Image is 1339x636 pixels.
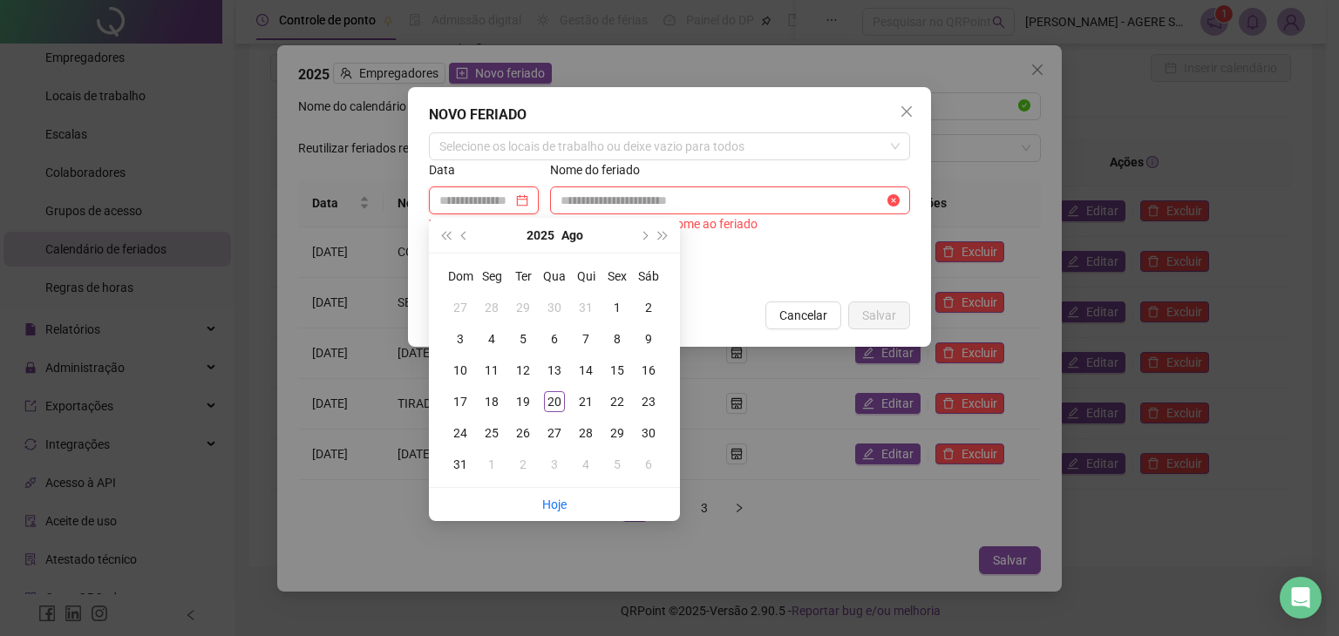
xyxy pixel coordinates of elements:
button: super-prev-year [436,218,455,253]
div: 16 [638,360,659,381]
button: Salvar [848,301,910,329]
td: 2025-08-20 [539,386,570,417]
td: 2025-08-22 [602,386,633,417]
td: 2025-08-01 [602,292,633,323]
td: 2025-08-18 [476,386,507,417]
th: Sáb [633,260,664,292]
div: 29 [607,423,628,443]
td: 2025-09-03 [539,449,570,480]
span: Cancelar [779,306,827,325]
th: Qua [539,260,570,292]
div: 27 [450,297,471,318]
button: super-next-year [654,218,673,253]
div: 31 [575,297,596,318]
div: 18 [481,391,502,412]
td: 2025-07-27 [445,292,476,323]
div: 19 [513,391,534,412]
td: 2025-08-07 [570,323,602,355]
div: 5 [513,328,534,349]
button: year panel [527,218,554,253]
button: Cancelar [765,301,841,329]
td: 2025-08-28 [570,417,602,449]
td: 2025-09-02 [507,449,539,480]
div: 22 [607,391,628,412]
td: 2025-08-31 [445,449,476,480]
div: Você deve atribuir uma data válida antes de salvar [429,214,547,272]
td: 2025-08-16 [633,355,664,386]
div: 6 [638,454,659,475]
td: 2025-08-27 [539,417,570,449]
div: 28 [575,423,596,443]
button: prev-year [455,218,474,253]
div: 4 [575,454,596,475]
button: month panel [561,218,583,253]
div: 27 [544,423,565,443]
td: 2025-07-30 [539,292,570,323]
td: 2025-08-06 [539,323,570,355]
th: Seg [476,260,507,292]
td: 2025-08-15 [602,355,633,386]
td: 2025-07-29 [507,292,539,323]
a: Hoje [542,497,567,511]
td: 2025-08-03 [445,323,476,355]
div: 13 [544,360,565,381]
div: 20 [544,391,565,412]
td: 2025-08-29 [602,417,633,449]
td: 2025-09-06 [633,449,664,480]
td: 2025-08-12 [507,355,539,386]
td: 2025-08-25 [476,417,507,449]
td: 2025-08-08 [602,323,633,355]
td: 2025-08-19 [507,386,539,417]
td: 2025-08-14 [570,355,602,386]
th: Dom [445,260,476,292]
div: 21 [575,391,596,412]
div: 15 [607,360,628,381]
td: 2025-08-26 [507,417,539,449]
th: Ter [507,260,539,292]
div: 3 [450,328,471,349]
div: 12 [513,360,534,381]
span: close [900,105,914,118]
div: 6 [544,328,565,349]
div: 30 [638,423,659,443]
div: 28 [481,297,502,318]
td: 2025-08-24 [445,417,476,449]
div: 24 [450,423,471,443]
label: Data [429,160,466,179]
div: 31 [450,454,471,475]
th: Qui [570,260,602,292]
div: 9 [638,328,659,349]
td: 2025-08-10 [445,355,476,386]
div: 3 [544,454,565,475]
div: 25 [481,423,502,443]
td: 2025-08-09 [633,323,664,355]
td: 2025-09-01 [476,449,507,480]
td: 2025-08-21 [570,386,602,417]
div: 26 [513,423,534,443]
td: 2025-08-30 [633,417,664,449]
div: 1 [607,297,628,318]
td: 2025-07-28 [476,292,507,323]
div: 2 [513,454,534,475]
div: 11 [481,360,502,381]
div: NOVO FERIADO [429,105,910,125]
div: 10 [450,360,471,381]
div: 30 [544,297,565,318]
div: 1 [481,454,502,475]
label: Nome do feriado [550,160,651,179]
div: Open Intercom Messenger [1280,577,1322,619]
button: next-year [634,218,653,253]
div: 17 [450,391,471,412]
div: 5 [607,454,628,475]
div: 7 [575,328,596,349]
div: 23 [638,391,659,412]
td: 2025-08-23 [633,386,664,417]
td: 2025-08-17 [445,386,476,417]
div: 4 [481,328,502,349]
div: Você deve atribuir um nome ao feriado [550,214,910,233]
td: 2025-08-04 [476,323,507,355]
td: 2025-07-31 [570,292,602,323]
th: Sex [602,260,633,292]
div: 8 [607,328,628,349]
div: 2 [638,297,659,318]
